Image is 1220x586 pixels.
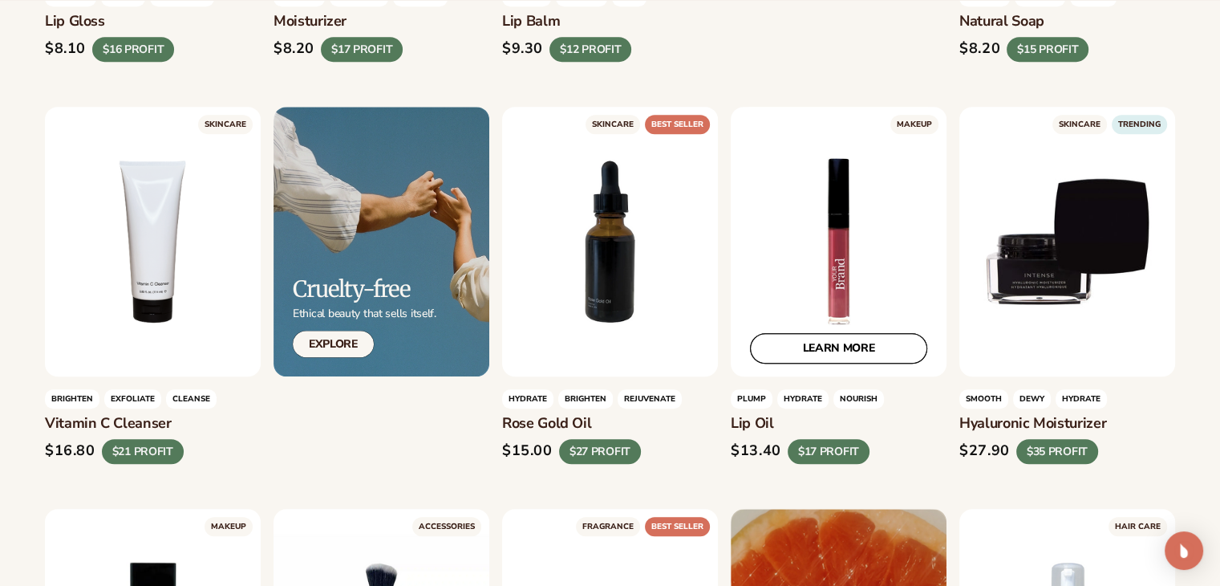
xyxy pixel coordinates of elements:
h3: Vitamin C Cleanser [45,415,261,433]
span: exfoliate [104,389,161,409]
span: Brighten [558,389,613,409]
span: rejuvenate [618,389,682,409]
span: cleanse [166,389,217,409]
span: Smooth [959,389,1008,409]
div: $13.40 [731,443,781,461]
span: HYDRATE [777,389,829,409]
div: $9.30 [502,41,543,59]
div: $8.20 [274,41,314,59]
div: $16.80 [45,443,95,461]
p: Ethical beauty that sells itself. [293,307,436,321]
div: $15 PROFIT [1007,37,1088,62]
span: dewy [1013,389,1051,409]
div: $21 PROFIT [102,439,184,464]
h3: Natural Soap [959,14,1175,31]
div: $16 PROFIT [92,37,174,62]
span: nourish [833,389,884,409]
div: $27 PROFIT [559,439,641,464]
h3: Lip oil [731,415,946,433]
div: $15.00 [502,443,553,461]
div: $12 PROFIT [549,37,631,62]
span: Plump [731,389,772,409]
div: $8.10 [45,41,86,59]
a: LEARN MORE [750,333,927,364]
h2: Cruelty-free [293,277,436,302]
a: Explore [293,331,374,357]
div: $35 PROFIT [1016,439,1098,464]
h3: Lip Gloss [45,14,261,31]
h3: Hyaluronic moisturizer [959,415,1175,433]
span: hydrate [1056,389,1107,409]
div: $8.20 [959,41,1000,59]
h3: Lip Balm [502,14,718,31]
div: $17 PROFIT [788,439,869,464]
div: $27.90 [959,443,1010,461]
h3: Rose gold oil [502,415,718,433]
span: brighten [45,389,99,409]
div: $17 PROFIT [321,37,403,62]
span: HYDRATE [502,389,553,409]
h3: Moisturizer [274,14,489,31]
div: Open Intercom Messenger [1165,531,1203,570]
